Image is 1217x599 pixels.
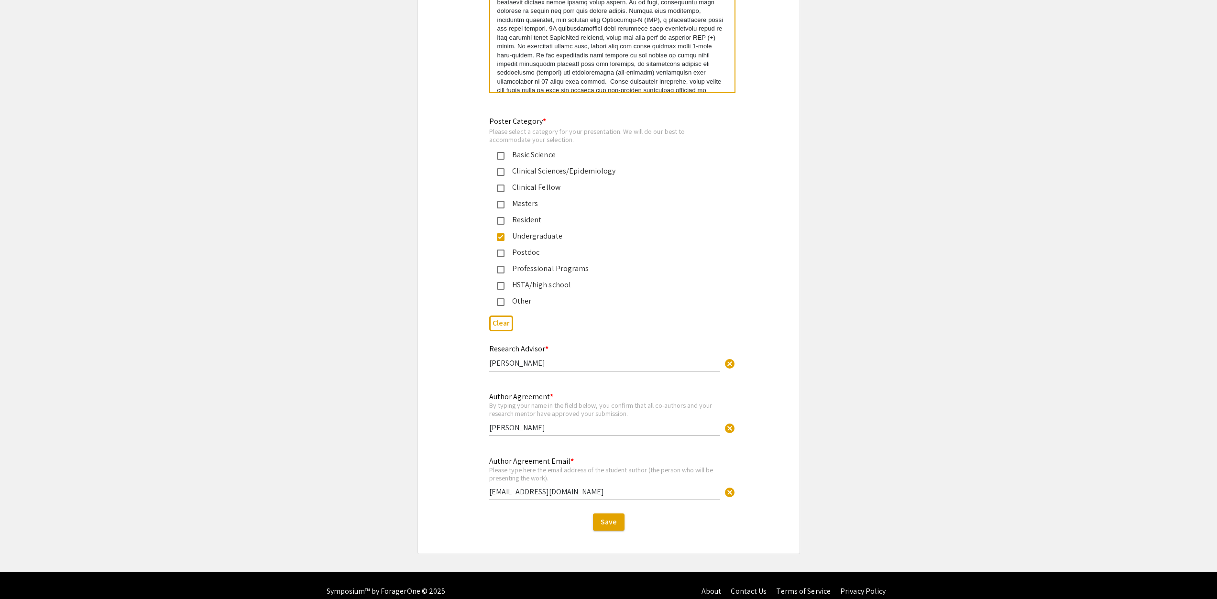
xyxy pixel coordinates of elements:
[489,316,513,331] button: Clear
[601,517,617,527] span: Save
[504,198,705,209] div: Masters
[504,182,705,193] div: Clinical Fellow
[731,586,767,596] a: Contact Us
[504,295,705,307] div: Other
[489,358,720,368] input: Type Here
[840,586,886,596] a: Privacy Policy
[504,247,705,258] div: Postdoc
[724,423,735,434] span: cancel
[489,127,713,144] div: Please select a category for your presentation. We will do our best to accommodate your selection.
[720,418,739,437] button: Clear
[504,263,705,274] div: Professional Programs
[504,165,705,177] div: Clinical Sciences/Epidemiology
[489,466,720,482] div: Please type here the email address of the student author (the person who will be presenting the w...
[504,214,705,226] div: Resident
[504,230,705,242] div: Undergraduate
[724,358,735,370] span: cancel
[7,556,41,592] iframe: Chat
[776,586,831,596] a: Terms of Service
[504,279,705,291] div: HSTA/high school
[489,344,548,354] mat-label: Research Advisor
[489,116,547,126] mat-label: Poster Category
[724,487,735,498] span: cancel
[593,513,625,531] button: Save
[489,487,720,497] input: Type Here
[489,423,720,433] input: Type Here
[489,456,574,466] mat-label: Author Agreement Email
[720,482,739,501] button: Clear
[489,392,553,402] mat-label: Author Agreement
[489,401,720,418] div: By typing your name in the field below, you confirm that all co-authors and your research mentor ...
[504,149,705,161] div: Basic Science
[720,353,739,372] button: Clear
[702,586,722,596] a: About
